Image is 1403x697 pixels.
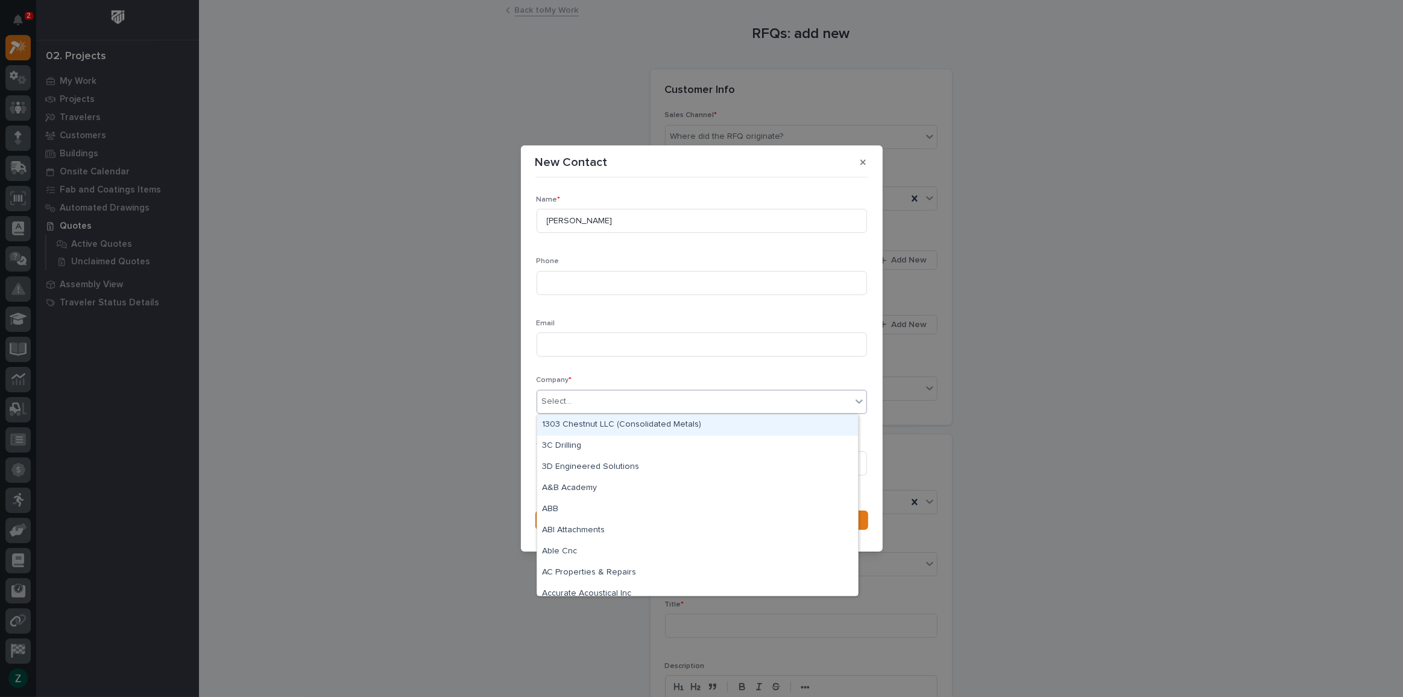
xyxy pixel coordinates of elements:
[537,541,858,562] div: Able Cnc
[535,155,608,170] p: New Contact
[537,457,858,478] div: 3D Engineered Solutions
[537,562,858,584] div: AC Properties & Repairs
[537,499,858,520] div: ABB
[537,478,858,499] div: A&B Academy
[537,258,560,265] span: Phone
[542,395,572,408] div: Select...
[537,436,858,457] div: 3C Drilling
[537,377,572,384] span: Company
[537,520,858,541] div: ABI Attachments
[537,584,858,605] div: Accurate Acoustical Inc
[537,320,555,327] span: Email
[537,415,858,436] div: 1303 Chestnut LLC (Consolidated Metals)
[537,196,561,203] span: Name
[535,511,868,530] button: Save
